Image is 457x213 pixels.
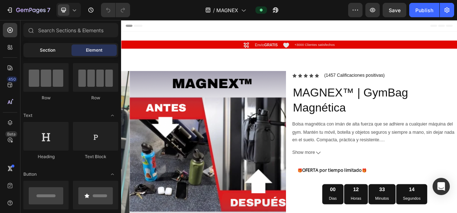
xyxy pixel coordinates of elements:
div: Undo/Redo [101,3,130,17]
span: / [213,6,215,14]
div: 450 [7,76,17,82]
span: 🎁 [309,189,315,196]
button: Save [383,3,406,17]
span: Text [23,112,32,119]
input: Search Sections & Elements [23,23,118,37]
span: 🎁 [226,189,232,196]
button: Publish [409,3,439,17]
div: Row [73,95,118,101]
div: Heading [23,153,69,160]
div: Text Block [73,153,118,160]
iframe: Design area [121,20,457,213]
p: Bolsa magnética con imán de alta fuerza que se adhiere a cualquier máquina del gym. Mantén tu móv... [220,130,428,157]
p: 7 [47,6,50,14]
button: 7 [3,3,54,17]
span: Show more [220,165,249,175]
p: Envío [171,28,200,36]
h2: MAGNEX™ | GymBag Magnética [220,83,431,123]
p: +3000 Clientes satisfechos [222,28,274,36]
span: Toggle open [107,110,118,121]
button: Show more [220,165,431,175]
span: Section [40,47,55,53]
span: Button [23,171,37,177]
div: Beta [5,131,17,137]
span: Toggle open [107,169,118,180]
span: Element [86,47,102,53]
div: Row [23,95,69,101]
strong: GRATIS [184,29,201,34]
p: OFERTA por tiempo limitado [226,188,425,198]
div: Open Intercom Messenger [433,178,450,195]
span: Save [389,7,401,13]
p: (1457 Calificaciones positivas) [260,66,338,76]
div: Publish [415,6,433,14]
span: MAGNEX [216,6,238,14]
